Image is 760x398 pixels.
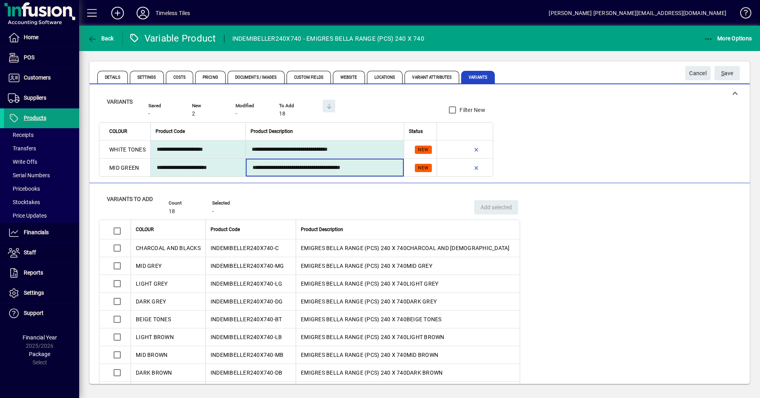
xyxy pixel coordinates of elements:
a: Financials [4,223,79,243]
span: More Options [704,35,752,42]
span: Custom Fields [287,71,331,83]
span: Settings [24,290,44,296]
app-page-header-button: Back [79,31,123,45]
button: Back [85,31,116,45]
div: Product Description [301,225,510,234]
span: NEW [418,147,429,152]
td: INDEMIBELLER240X740-LG [205,275,296,293]
div: Variable Product [129,32,216,45]
td: EMIGRES BELLA RANGE (PCS) 240 X 740MID BROWN [296,346,520,364]
td: INDEMIBELLER240X740-DG [205,293,296,311]
span: Locations [367,71,403,83]
td: MID GREY [131,257,205,275]
a: Customers [4,68,79,88]
div: Product Code [211,225,291,234]
div: Product Code [156,127,241,136]
td: EMIGRES BELLA RANGE (PCS) 240 X 740CHARCOAL AND [DEMOGRAPHIC_DATA] [296,239,520,257]
a: Transfers [4,142,79,155]
span: Documents / Images [228,71,285,83]
a: Serial Numbers [4,169,79,182]
span: Home [24,34,38,40]
button: More Options [702,31,754,45]
span: ave [721,67,733,80]
div: INDEMIBELLER240X740 - EMIGRES BELLA RANGE (PCS) 240 X 740 [232,32,424,45]
span: Costs [166,71,194,83]
td: MID GREEN [99,159,150,176]
a: POS [4,48,79,68]
button: Save [714,66,740,80]
span: Variants to add [107,196,153,202]
a: Pricebooks [4,182,79,195]
span: - [236,111,237,117]
span: COLOUR [109,127,127,136]
span: Transfers [8,145,36,152]
span: Receipts [8,132,34,138]
span: - [212,208,214,215]
div: Product Description [251,127,399,136]
span: To Add [279,103,311,108]
a: Knowledge Base [734,2,750,27]
span: Product Description [301,225,343,234]
a: Settings [4,283,79,303]
span: 18 [169,208,175,215]
button: Cancel [685,66,711,80]
td: INDEMIBELLER240X740-DB [205,364,296,382]
td: MID BROWN [131,346,205,364]
span: Details [97,71,128,83]
td: EMIGRES BELLA RANGE (PCS) 240 X 740DARK BROWN [296,364,520,382]
td: DARK BROWN [131,364,205,382]
a: Support [4,303,79,323]
span: Pricebooks [8,186,40,192]
div: COLOUR [109,127,146,136]
button: Profile [130,6,156,20]
span: Financial Year [23,334,57,341]
button: Show missing variants [323,100,335,112]
td: CHARCOAL AND BLACKS [131,239,205,257]
span: 2 [192,111,195,117]
a: Receipts [4,128,79,142]
td: EMIGRES BELLA RANGE (PCS) 240 X 740DARK GREY [296,293,520,311]
a: Staff [4,243,79,263]
span: Staff [24,249,36,256]
td: INDEMIBELLER240X740-LB [205,328,296,346]
span: Product Code [156,127,185,136]
a: Price Updates [4,209,79,222]
span: Variants [461,71,495,83]
a: Reports [4,263,79,283]
span: Status [409,127,423,136]
td: DARK GREY [131,293,205,311]
span: Back [87,35,114,42]
td: EMIGRES BELLA RANGE (PCS) 240 X 740LIGHT BROWN [296,328,520,346]
a: Suppliers [4,88,79,108]
span: Variant Attributes [405,71,459,83]
span: Cancel [689,67,707,80]
span: Reports [24,269,43,276]
span: Price Updates [8,212,47,219]
span: Product Description [251,127,293,136]
span: Suppliers [24,95,46,101]
span: Modified [236,103,267,108]
a: Home [4,28,79,47]
td: BEIGE TONES [131,311,205,328]
span: COLOUR [136,225,154,234]
td: INDEMIBELLER240X740-C [205,239,296,257]
span: Count [169,201,200,206]
span: Stocktakes [8,199,40,205]
a: Write Offs [4,155,79,169]
button: Add [105,6,130,20]
span: Write Offs [8,159,37,165]
span: Support [24,310,44,316]
td: LIGHT GREY [131,275,205,293]
span: Saved [148,103,180,108]
span: Product Code [211,225,240,234]
td: WHITE TONES [99,140,150,159]
span: - [148,111,150,117]
span: Serial Numbers [8,172,50,178]
td: EMIGRES BELLA RANGE (PCS) 240 X 740BEIGE TONES [296,311,520,328]
td: LIGHT BROWN [131,328,205,346]
span: NEW [418,165,429,171]
span: 18 [279,111,285,117]
div: COLOUR [136,225,201,234]
span: New [192,103,224,108]
a: Stocktakes [4,195,79,209]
